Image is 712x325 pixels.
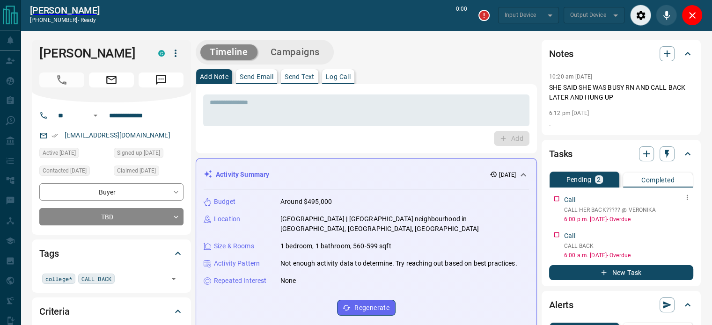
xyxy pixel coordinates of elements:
[167,272,180,285] button: Open
[65,131,170,139] a: [EMAIL_ADDRESS][DOMAIN_NAME]
[597,176,601,183] p: 2
[549,83,693,102] p: SHE SAID SHE WAS BUSY RN AND CALL BACK LATER AND HUNG UP
[280,276,296,286] p: None
[200,73,228,80] p: Add Note
[549,46,573,61] h2: Notes
[114,166,184,179] div: Wed Sep 10 2025
[214,241,254,251] p: Size & Rooms
[549,265,693,280] button: New Task
[280,197,332,207] p: Around $495,000
[549,110,589,116] p: 6:12 pm [DATE]
[549,119,693,129] p: .
[240,73,273,80] p: Send Email
[81,17,96,23] span: ready
[39,304,70,319] h2: Criteria
[566,176,591,183] p: Pending
[285,73,315,80] p: Send Text
[549,143,693,165] div: Tasks
[214,197,235,207] p: Budget
[280,259,517,268] p: Not enough activity data to determine. Try reaching out based on best practices.
[499,171,516,179] p: [DATE]
[216,170,269,180] p: Activity Summary
[549,43,693,65] div: Notes
[549,297,573,312] h2: Alerts
[43,166,87,175] span: Contacted [DATE]
[39,46,144,61] h1: [PERSON_NAME]
[326,73,351,80] p: Log Call
[656,5,677,26] div: Mute
[564,195,575,205] p: Call
[81,274,111,283] span: CALL BACK
[564,242,693,250] p: CALL BACK
[139,72,184,87] span: Message
[564,206,693,214] p: CALL HER BACK????? @ VERONIKA
[39,148,109,161] div: Wed Sep 10 2025
[630,5,651,26] div: Audio Settings
[30,16,100,24] p: [PHONE_NUMBER] -
[39,246,59,261] h2: Tags
[45,274,72,283] span: college*
[39,166,109,179] div: Thu Sep 11 2025
[564,251,693,260] p: 6:00 a.m. [DATE] - Overdue
[200,44,257,60] button: Timeline
[641,177,675,183] p: Completed
[549,294,693,316] div: Alerts
[564,231,575,241] p: Call
[39,242,184,265] div: Tags
[39,183,184,201] div: Buyer
[117,166,156,175] span: Claimed [DATE]
[214,214,240,224] p: Location
[280,214,529,234] p: [GEOGRAPHIC_DATA] | [GEOGRAPHIC_DATA] neighbourhood in [GEOGRAPHIC_DATA], [GEOGRAPHIC_DATA], [GEO...
[30,5,100,16] a: [PERSON_NAME]
[564,215,693,224] p: 6:00 p.m. [DATE] - Overdue
[39,300,184,323] div: Criteria
[43,148,76,158] span: Active [DATE]
[682,5,703,26] div: Close
[549,73,592,80] p: 10:20 am [DATE]
[214,276,266,286] p: Repeated Interest
[337,300,396,316] button: Regenerate
[39,72,84,87] span: Call
[158,50,165,57] div: condos.ca
[90,110,101,121] button: Open
[261,44,329,60] button: Campaigns
[114,148,184,161] div: Wed Sep 10 2025
[117,148,160,158] span: Signed up [DATE]
[214,259,260,268] p: Activity Pattern
[204,166,529,183] div: Activity Summary[DATE]
[280,241,391,251] p: 1 bedroom, 1 bathroom, 560-599 sqft
[39,208,184,225] div: TBD
[549,146,573,161] h2: Tasks
[51,132,58,139] svg: Email Verified
[89,72,134,87] span: Email
[456,5,467,26] p: 0:00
